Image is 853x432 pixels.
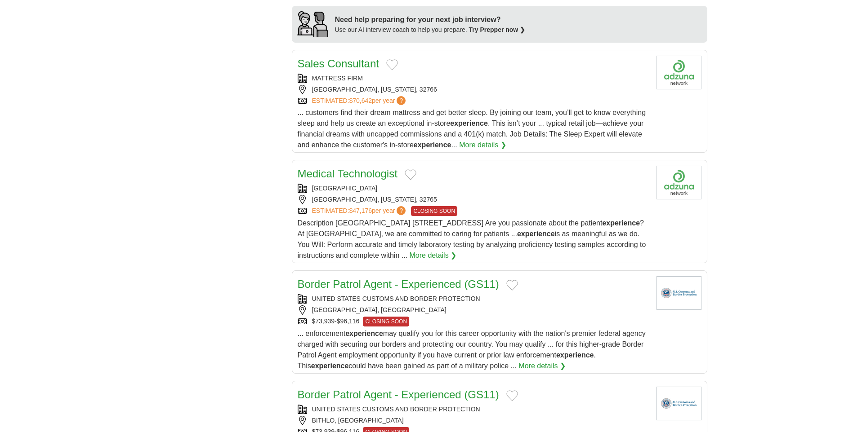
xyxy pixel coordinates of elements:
img: Company logo [656,166,701,199]
img: U.S. Customs and Border Protection logo [656,276,701,310]
a: UNITED STATES CUSTOMS AND BORDER PROTECTION [312,406,480,413]
span: ? [397,96,406,105]
div: BITHLO, [GEOGRAPHIC_DATA] [298,416,649,425]
strong: experience [517,230,555,238]
a: Border Patrol Agent - Experienced (GS11) [298,388,499,401]
a: ESTIMATED:$70,642per year? [312,96,408,106]
span: ... enforcement may qualify you for this career opportunity with the nation's premier federal age... [298,330,646,370]
a: Border Patrol Agent - Experienced (GS11) [298,278,499,290]
button: Add to favorite jobs [405,169,416,180]
a: Medical Technologist [298,168,397,180]
button: Add to favorite jobs [386,59,398,70]
strong: experience [311,362,349,370]
img: U.S. Customs and Border Protection logo [656,387,701,420]
span: CLOSING SOON [363,317,409,326]
button: Add to favorite jobs [506,390,518,401]
span: ... customers find their dream mattress and get better sleep. By joining our team, you’ll get to ... [298,109,646,149]
strong: experience [414,141,451,149]
div: [GEOGRAPHIC_DATA], [GEOGRAPHIC_DATA] [298,305,649,315]
div: MATTRESS FIRM [298,74,649,83]
a: More details ❯ [518,361,566,371]
strong: experience [345,330,383,337]
div: Need help preparing for your next job interview? [335,14,526,25]
div: [GEOGRAPHIC_DATA], [US_STATE], 32766 [298,85,649,94]
a: ESTIMATED:$47,176per year? [312,206,408,216]
div: [GEOGRAPHIC_DATA], [US_STATE], 32765 [298,195,649,204]
div: $73,939-$96,116 [298,317,649,326]
strong: experience [602,219,640,227]
a: More details ❯ [459,140,506,150]
div: [GEOGRAPHIC_DATA] [298,184,649,193]
strong: experience [450,119,488,127]
span: $47,176 [349,207,372,214]
button: Add to favorite jobs [506,280,518,291]
a: UNITED STATES CUSTOMS AND BORDER PROTECTION [312,295,480,302]
a: More details ❯ [410,250,457,261]
a: Sales Consultant [298,57,379,70]
span: CLOSING SOON [411,206,457,216]
div: Use our AI interview coach to help you prepare. [335,25,526,35]
span: $70,642 [349,97,372,104]
span: Description [GEOGRAPHIC_DATA] [STREET_ADDRESS] Are you passionate about the patient ? At [GEOGRAP... [298,219,646,259]
strong: experience [556,351,594,359]
a: Try Prepper now ❯ [469,26,526,33]
img: Company logo [656,56,701,89]
span: ? [397,206,406,215]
